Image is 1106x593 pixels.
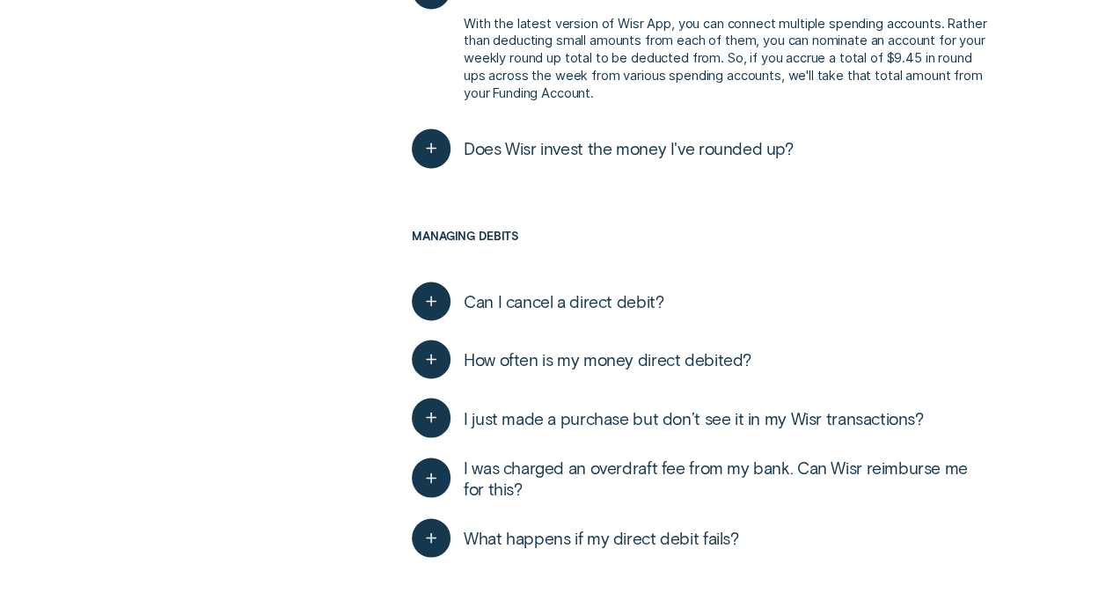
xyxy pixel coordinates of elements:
[464,457,990,499] span: I was charged an overdraft fee from my bank. Can Wisr reimburse me for this?
[464,16,990,103] p: With the latest version of Wisr App, you can connect multiple spending accounts. Rather than dedu...
[412,457,989,499] button: I was charged an overdraft fee from my bank. Can Wisr reimburse me for this?
[412,398,923,436] button: I just made a purchase but don’t see it in my Wisr transactions?
[464,290,663,311] span: Can I cancel a direct debit?
[464,407,924,428] span: I just made a purchase but don’t see it in my Wisr transactions?
[464,138,794,159] span: Does Wisr invest the money I've rounded up?
[464,348,751,370] span: How often is my money direct debited?
[412,340,751,378] button: How often is my money direct debited?
[412,128,793,167] button: Does Wisr invest the money I've rounded up?
[412,518,738,557] button: What happens if my direct debit fails?
[412,229,989,271] h3: Managing debits
[464,527,738,548] span: What happens if my direct debit fails?
[412,282,663,320] button: Can I cancel a direct debit?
